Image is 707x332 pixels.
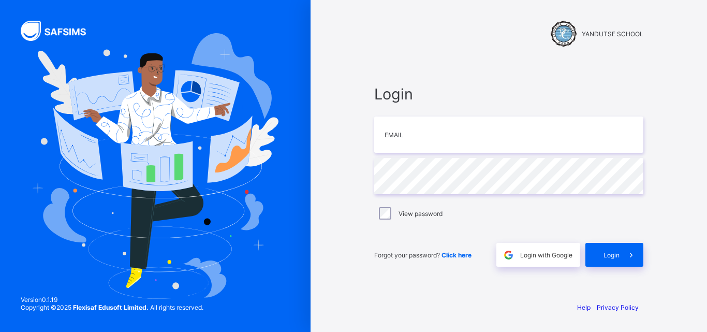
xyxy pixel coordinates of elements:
span: Copyright © 2025 All rights reserved. [21,304,203,311]
span: Login [603,251,620,259]
a: Privacy Policy [597,304,639,311]
strong: Flexisaf Edusoft Limited. [73,304,149,311]
a: Click here [441,251,472,259]
span: Forgot your password? [374,251,472,259]
span: YANDUTSE SCHOOL [582,30,643,38]
span: Login [374,85,643,103]
img: Hero Image [32,33,278,298]
a: Help [577,304,591,311]
span: Version 0.1.19 [21,296,203,304]
img: google.396cfc9801f0270233282035f929180a.svg [503,249,514,261]
label: View password [399,210,443,218]
span: Login with Google [520,251,572,259]
img: SAFSIMS Logo [21,21,98,41]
